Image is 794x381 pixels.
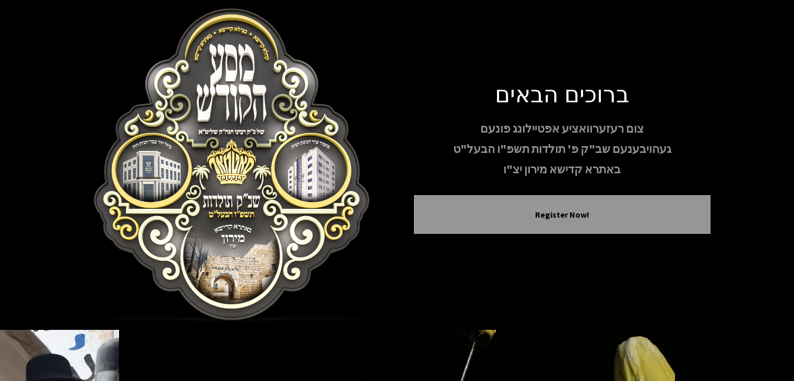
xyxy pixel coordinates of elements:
[427,208,697,221] button: Register Now!
[414,160,710,178] p: באתרא קדישא מירון יצ"ו
[84,8,381,322] img: Meron Toldos Logo
[414,79,710,107] h1: ברוכים הבאים
[414,120,710,138] p: צום רעזערוואציע אפטיילונג פונעם
[414,140,710,158] p: געהויבענעם שב"ק פ' תולדות תשפ"ו הבעל"ט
